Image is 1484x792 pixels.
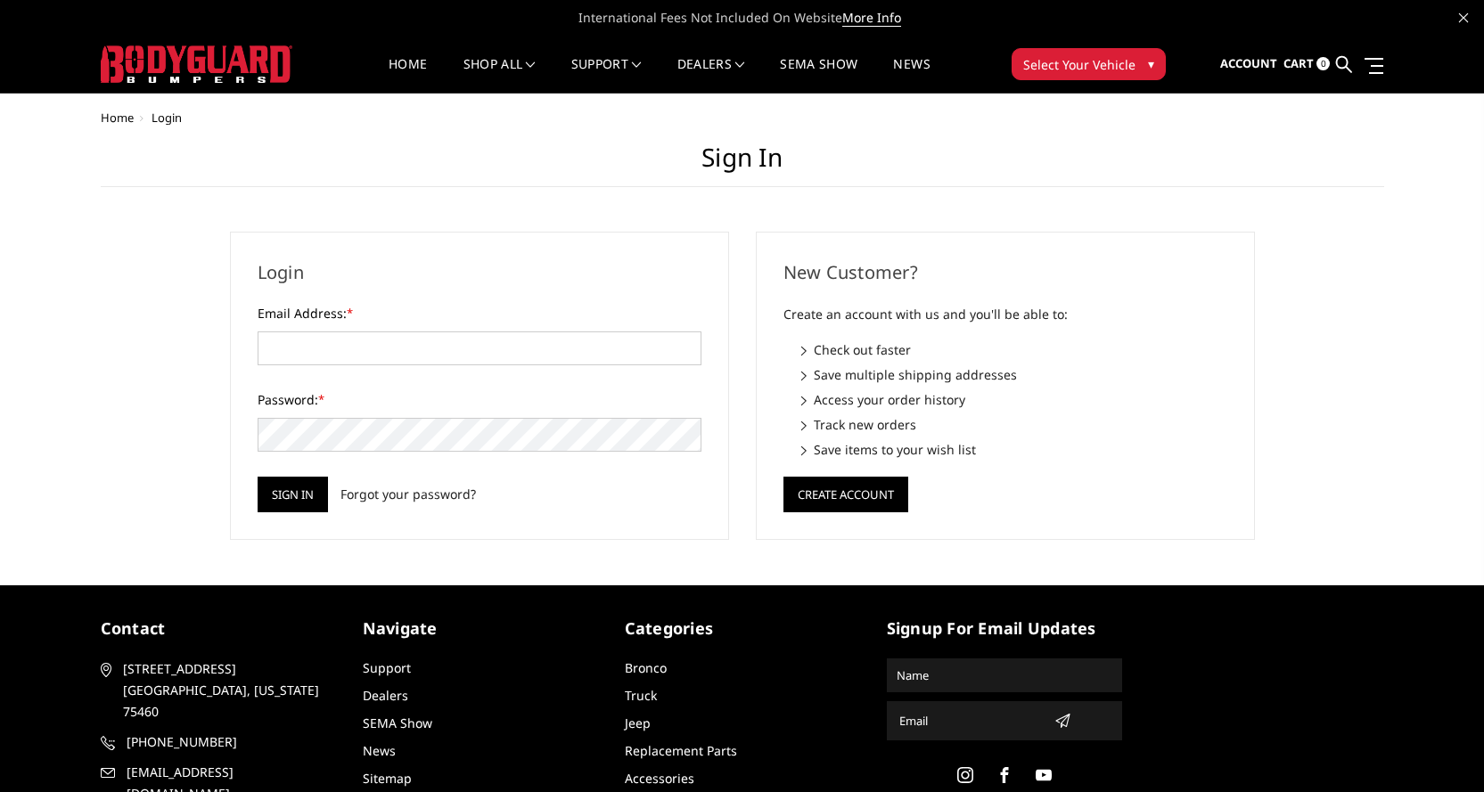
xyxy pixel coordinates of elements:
a: Truck [625,687,657,704]
a: SEMA Show [363,714,432,731]
a: News [363,742,396,759]
label: Password: [258,390,701,409]
a: Forgot your password? [340,485,476,503]
input: Name [890,661,1119,690]
span: [STREET_ADDRESS] [GEOGRAPHIC_DATA], [US_STATE] 75460 [123,658,330,723]
li: Track new orders [801,415,1227,434]
a: Sitemap [363,770,412,787]
a: Cart 0 [1283,40,1330,88]
img: BODYGUARD BUMPERS [101,45,292,83]
a: Accessories [625,770,694,787]
a: Home [101,110,134,126]
a: Jeep [625,714,651,731]
span: Cart [1283,55,1314,71]
span: [PHONE_NUMBER] [127,731,333,753]
input: Email [892,706,1047,735]
a: [PHONE_NUMBER] [101,731,336,753]
input: Sign in [258,477,328,512]
a: Bronco [625,659,667,676]
a: More Info [842,9,901,27]
span: Select Your Vehicle [1023,55,1136,74]
h1: Sign in [101,143,1384,187]
li: Save items to your wish list [801,440,1227,459]
label: Email Address: [258,304,701,323]
a: Account [1220,40,1277,88]
h5: Navigate [363,616,598,641]
a: Support [363,659,411,676]
li: Save multiple shipping addresses [801,365,1227,384]
span: 0 [1316,57,1330,70]
h5: signup for email updates [887,616,1122,641]
a: SEMA Show [780,58,857,93]
a: Replacement Parts [625,742,737,759]
h5: contact [101,616,336,641]
button: Select Your Vehicle [1012,48,1166,80]
span: Account [1220,55,1277,71]
span: ▾ [1148,54,1154,73]
a: Create Account [783,484,908,501]
a: shop all [463,58,536,93]
a: Dealers [363,687,408,704]
a: Dealers [677,58,745,93]
h2: New Customer? [783,259,1227,286]
button: Create Account [783,477,908,512]
a: Home [389,58,427,93]
h5: Categories [625,616,860,641]
span: Login [152,110,182,126]
p: Create an account with us and you'll be able to: [783,304,1227,325]
a: Support [571,58,642,93]
li: Access your order history [801,390,1227,409]
h2: Login [258,259,701,286]
a: News [893,58,930,93]
li: Check out faster [801,340,1227,359]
